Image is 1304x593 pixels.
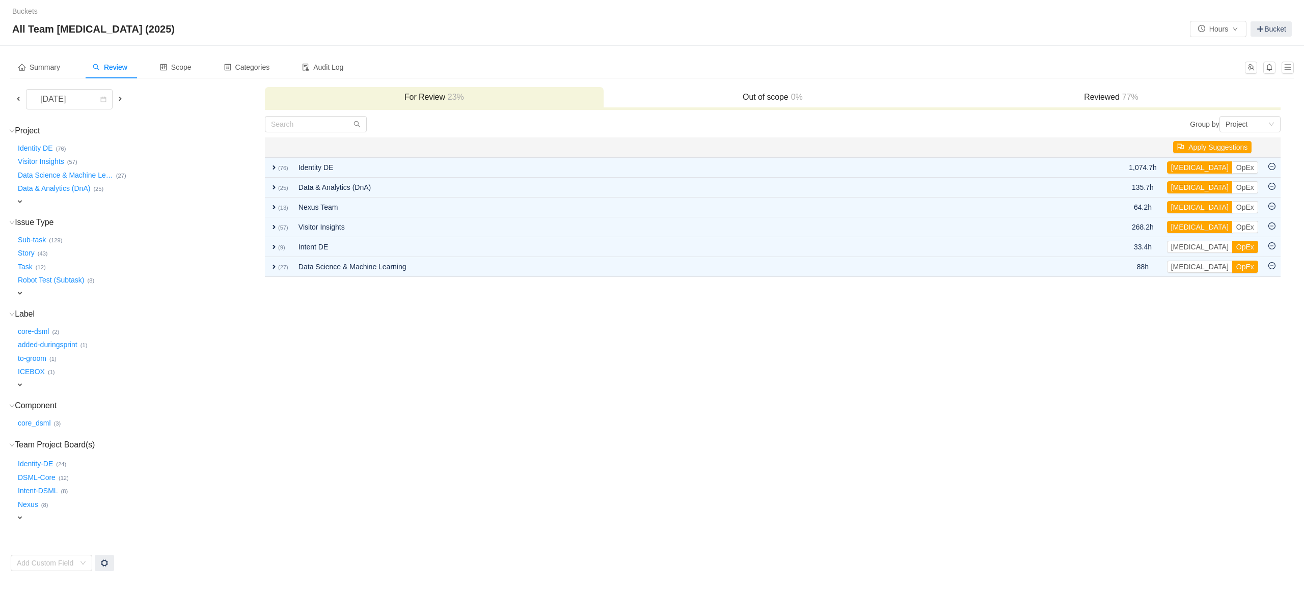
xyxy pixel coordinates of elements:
h3: Label [16,309,264,319]
small: (57) [278,224,288,231]
span: Audit Log [302,63,343,71]
i: icon: control [160,64,167,71]
small: (2) [52,329,59,335]
i: icon: down [9,220,15,225]
button: icon: menu [1282,62,1294,74]
i: icon: calendar [100,96,106,103]
span: expand [16,381,24,389]
span: expand [16,289,24,297]
a: Bucket [1251,21,1292,37]
td: 88h [1124,257,1162,277]
td: Data & Analytics (DnA) [293,178,1058,197]
span: expand [270,243,278,251]
button: Identity-DE [16,456,56,472]
small: (27) [116,173,126,179]
span: expand [270,203,278,211]
button: Nexus [16,496,41,513]
span: expand [270,163,278,172]
span: Scope [160,63,192,71]
button: [MEDICAL_DATA] [1167,241,1233,253]
button: Data Science & Machine Le… [16,167,116,183]
i: icon: down [80,560,86,567]
small: (3) [54,420,61,427]
td: 135.7h [1124,178,1162,197]
i: icon: minus-circle [1268,262,1275,269]
button: [MEDICAL_DATA] [1167,261,1233,273]
button: DSML-Core [16,469,59,486]
i: icon: minus-circle [1268,163,1275,170]
input: Search [265,116,367,132]
span: 23% [445,93,464,101]
button: [MEDICAL_DATA] [1167,221,1233,233]
small: (57) [67,159,77,165]
td: 64.2h [1124,197,1162,217]
span: All Team [MEDICAL_DATA] (2025) [12,21,181,37]
span: expand [270,263,278,271]
button: Intent-DSML [16,483,61,499]
small: (8) [61,488,68,494]
small: (9) [278,244,285,250]
small: (76) [56,146,66,152]
small: (1) [49,356,57,362]
button: Task [16,259,36,275]
button: OpEx [1232,261,1258,273]
i: icon: search [354,121,361,128]
td: 1,074.7h [1124,157,1162,178]
button: Visitor Insights [16,154,67,170]
td: Nexus Team [293,197,1058,217]
small: (12) [36,264,46,270]
i: icon: minus-circle [1268,203,1275,210]
small: (13) [278,205,288,211]
button: Story [16,245,38,262]
i: icon: search [93,64,100,71]
a: Buckets [12,7,38,15]
h3: Project [16,126,264,136]
button: core_dsml [16,415,54,431]
small: (8) [41,502,48,508]
span: Summary [18,63,60,71]
i: icon: down [9,312,15,317]
small: (24) [56,461,66,467]
td: 33.4h [1124,237,1162,257]
h3: Component [16,401,264,411]
small: (12) [59,475,69,481]
i: icon: down [9,403,15,409]
button: icon: flagApply Suggestions [1173,141,1252,153]
small: (25) [93,186,103,192]
div: [DATE] [32,90,76,109]
button: icon: clock-circleHoursicon: down [1190,21,1246,37]
h3: Out of scope [609,92,937,102]
h3: Reviewed [947,92,1275,102]
button: to-groom [16,350,49,366]
button: Sub-task [16,232,49,248]
div: Add Custom Field [17,558,75,568]
span: expand [270,183,278,191]
i: icon: minus-circle [1268,242,1275,249]
span: 0% [789,93,803,101]
span: 77% [1120,93,1138,101]
i: icon: down [9,128,15,134]
i: icon: profile [224,64,231,71]
small: (27) [278,264,288,270]
td: Visitor Insights [293,217,1058,237]
button: icon: bell [1263,62,1275,74]
h3: For Review [270,92,599,102]
i: icon: minus-circle [1268,222,1275,230]
small: (1) [48,369,55,375]
div: Group by [773,116,1281,132]
i: icon: minus-circle [1268,183,1275,190]
button: Robot Test (Subtask) [16,272,87,289]
button: Identity DE [16,140,56,156]
span: expand [16,514,24,522]
td: Data Science & Machine Learning [293,257,1058,277]
small: (76) [278,165,288,171]
small: (43) [38,250,48,257]
span: Review [93,63,127,71]
button: OpEx [1232,161,1258,174]
button: [MEDICAL_DATA] [1167,201,1233,213]
button: OpEx [1232,181,1258,193]
small: (25) [278,185,288,191]
button: OpEx [1232,241,1258,253]
i: icon: audit [302,64,309,71]
button: Data & Analytics (DnA) [16,181,93,197]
